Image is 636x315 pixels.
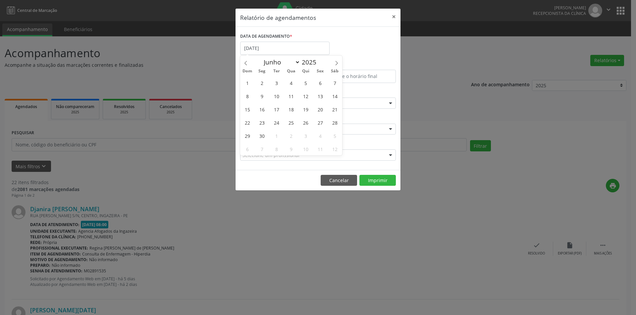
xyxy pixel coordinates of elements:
span: Junho 24, 2025 [270,116,283,129]
span: Junho 8, 2025 [241,90,254,102]
input: Year [300,58,322,66]
span: Junho 5, 2025 [299,76,312,89]
span: Julho 8, 2025 [270,142,283,155]
span: Junho 12, 2025 [299,90,312,102]
span: Julho 5, 2025 [328,129,341,142]
span: Ter [269,69,284,73]
h5: Relatório de agendamentos [240,13,316,22]
span: Junho 26, 2025 [299,116,312,129]
span: Junho 30, 2025 [255,129,268,142]
span: Junho 1, 2025 [241,76,254,89]
span: Seg [255,69,269,73]
span: Junho 25, 2025 [285,116,297,129]
span: Junho 29, 2025 [241,129,254,142]
span: Junho 21, 2025 [328,103,341,116]
span: Junho 11, 2025 [285,90,297,102]
span: Junho 20, 2025 [314,103,327,116]
span: Junho 22, 2025 [241,116,254,129]
select: Month [260,58,300,67]
label: ATÉ [320,59,396,70]
span: Junho 14, 2025 [328,90,341,102]
span: Julho 4, 2025 [314,129,327,142]
span: Julho 2, 2025 [285,129,297,142]
span: Sáb [328,69,342,73]
button: Close [387,9,400,25]
span: Junho 18, 2025 [285,103,297,116]
span: Dom [240,69,255,73]
span: Julho 3, 2025 [299,129,312,142]
span: Qua [284,69,298,73]
span: Julho 1, 2025 [270,129,283,142]
span: Qui [298,69,313,73]
span: Junho 2, 2025 [255,76,268,89]
span: Selecione um profissional [242,152,299,159]
span: Junho 13, 2025 [314,90,327,102]
span: Julho 9, 2025 [285,142,297,155]
span: Sex [313,69,328,73]
span: Junho 17, 2025 [270,103,283,116]
span: Julho 10, 2025 [299,142,312,155]
span: Junho 28, 2025 [328,116,341,129]
span: Julho 6, 2025 [241,142,254,155]
span: Junho 3, 2025 [270,76,283,89]
span: Junho 16, 2025 [255,103,268,116]
span: Junho 27, 2025 [314,116,327,129]
span: Junho 19, 2025 [299,103,312,116]
span: Junho 10, 2025 [270,90,283,102]
span: Junho 15, 2025 [241,103,254,116]
span: Junho 6, 2025 [314,76,327,89]
span: Julho 11, 2025 [314,142,327,155]
button: Cancelar [321,175,357,186]
label: DATA DE AGENDAMENTO [240,31,292,42]
input: Selecione uma data ou intervalo [240,42,330,55]
input: Selecione o horário final [320,70,396,83]
span: Junho 4, 2025 [285,76,297,89]
span: Julho 7, 2025 [255,142,268,155]
span: Julho 12, 2025 [328,142,341,155]
span: Junho 9, 2025 [255,90,268,102]
button: Imprimir [359,175,396,186]
span: Junho 23, 2025 [255,116,268,129]
span: Junho 7, 2025 [328,76,341,89]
